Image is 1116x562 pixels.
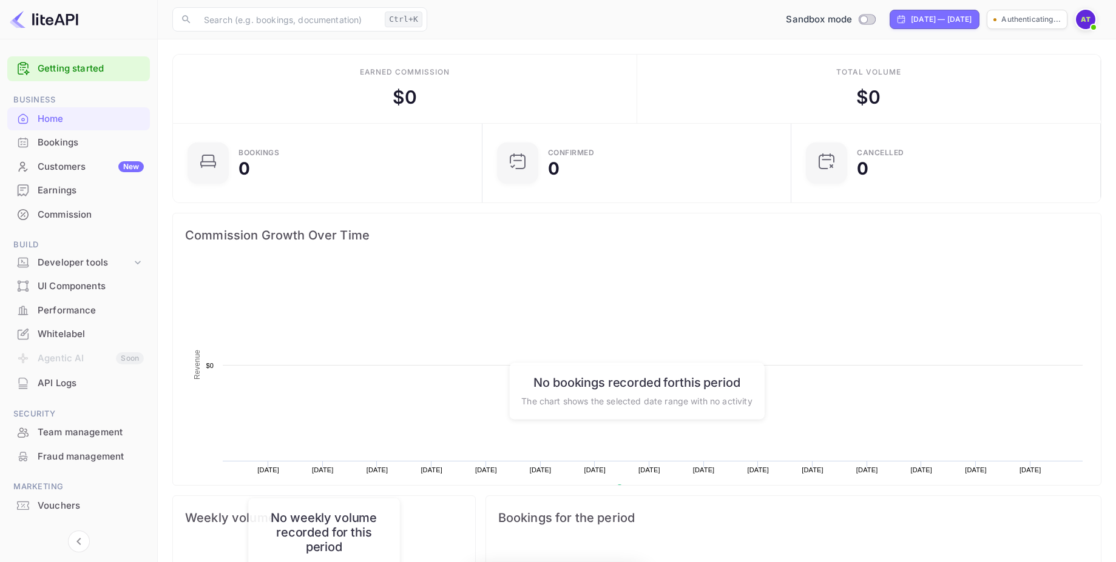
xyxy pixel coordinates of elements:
span: Commission Growth Over Time [185,226,1089,245]
span: Build [7,238,150,252]
div: Whitelabel [38,327,144,341]
p: Authenticating... [1001,14,1061,25]
text: [DATE] [638,466,660,473]
div: Switch to Production mode [781,13,880,27]
text: [DATE] [475,466,497,473]
img: AmiGo Team [1076,10,1095,29]
div: Click to change the date range period [890,10,979,29]
div: Earnings [38,184,144,198]
div: Home [38,112,144,126]
div: $ 0 [393,84,417,111]
text: [DATE] [856,466,878,473]
a: API Logs [7,372,150,394]
div: 0 [548,160,560,177]
text: [DATE] [802,466,823,473]
text: $0 [206,362,214,369]
span: Business [7,93,150,107]
a: Fraud management [7,445,150,467]
text: [DATE] [911,466,933,473]
div: Whitelabel [7,323,150,346]
div: Bookings [7,131,150,155]
div: Vouchers [7,494,150,518]
div: Bookings [238,149,279,156]
text: Revenue [193,350,201,380]
div: Earnings [7,179,150,202]
div: Home [7,107,150,131]
img: LiteAPI logo [10,10,78,29]
text: [DATE] [584,466,606,473]
a: Whitelabel [7,323,150,345]
div: New [118,161,144,172]
text: [DATE] [1020,466,1041,473]
a: Home [7,107,150,130]
text: [DATE] [747,466,769,473]
text: [DATE] [312,466,334,473]
span: Sandbox mode [786,13,852,27]
div: Team management [7,421,150,444]
text: [DATE] [693,466,715,473]
a: Performance [7,299,150,321]
a: UI Components [7,275,150,297]
div: UI Components [7,275,150,298]
div: Team management [38,426,144,440]
span: Marketing [7,480,150,493]
div: Commission [7,203,150,227]
div: Customers [38,160,144,174]
text: [DATE] [367,466,388,473]
div: Fraud management [38,450,144,464]
div: CustomersNew [7,155,150,179]
text: [DATE] [257,466,279,473]
div: Getting started [7,56,150,81]
span: Bookings for the period [498,508,1089,527]
div: Bookings [38,136,144,150]
a: Getting started [38,62,144,76]
div: Developer tools [7,252,150,273]
text: [DATE] [965,466,987,473]
text: [DATE] [530,466,552,473]
div: Confirmed [548,149,595,156]
p: The chart shows the selected date range with no activity [521,394,752,407]
text: [DATE] [421,466,442,473]
a: CustomersNew [7,155,150,178]
button: Collapse navigation [68,530,90,552]
div: 0 [238,160,250,177]
a: Bookings [7,131,150,153]
span: Security [7,407,150,421]
a: Commission [7,203,150,226]
div: Performance [7,299,150,323]
div: Performance [38,304,144,318]
div: Ctrl+K [385,12,422,27]
a: Vouchers [7,494,150,517]
div: CANCELLED [857,149,904,156]
div: 0 [857,160,868,177]
div: Earned commission [360,67,450,78]
text: Revenue [627,484,658,493]
div: API Logs [38,376,144,390]
div: Developer tools [38,256,132,270]
h6: No bookings recorded for this period [521,375,752,389]
div: UI Components [38,279,144,293]
a: Earnings [7,179,150,201]
span: Weekly volume [185,508,463,527]
h6: No weekly volume recorded for this period [260,510,387,554]
div: API Logs [7,372,150,395]
a: Team management [7,421,150,443]
div: $ 0 [856,84,881,111]
div: [DATE] — [DATE] [911,14,972,25]
div: Commission [38,208,144,222]
div: Vouchers [38,499,144,513]
input: Search (e.g. bookings, documentation) [197,7,380,32]
div: Fraud management [7,445,150,469]
div: Total volume [836,67,901,78]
